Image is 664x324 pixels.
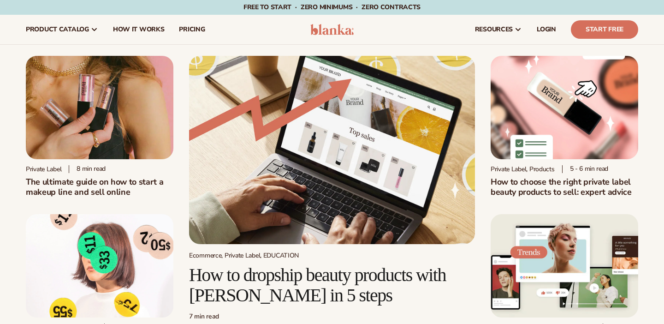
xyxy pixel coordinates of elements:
[491,165,555,173] div: Private Label, Products
[172,15,212,44] a: pricing
[189,313,475,321] div: 7 min read
[537,26,556,33] span: LOGIN
[179,26,205,33] span: pricing
[26,26,89,33] span: product catalog
[475,26,513,33] span: resources
[310,24,354,35] img: logo
[491,214,638,318] img: Social media trends this week (Updated weekly)
[491,56,638,197] a: Private Label Beauty Products Click Private Label, Products 5 - 6 min readHow to choose the right...
[18,15,106,44] a: product catalog
[113,26,165,33] span: How It Works
[571,20,638,39] a: Start Free
[562,165,609,173] div: 5 - 6 min read
[491,56,638,159] img: Private Label Beauty Products Click
[491,177,638,197] h2: How to choose the right private label beauty products to sell: expert advice
[26,177,173,197] h1: The ultimate guide on how to start a makeup line and sell online
[26,56,173,197] a: Person holding branded make up with a solid pink background Private label 8 min readThe ultimate ...
[468,15,529,44] a: resources
[26,165,61,173] div: Private label
[189,265,475,306] h2: How to dropship beauty products with [PERSON_NAME] in 5 steps
[106,15,172,44] a: How It Works
[26,56,173,159] img: Person holding branded make up with a solid pink background
[243,3,421,12] span: Free to start · ZERO minimums · ZERO contracts
[189,252,475,259] div: Ecommerce, Private Label, EDUCATION
[26,214,173,318] img: Profitability of private label company
[529,15,563,44] a: LOGIN
[69,165,106,173] div: 8 min read
[189,56,475,244] img: Growing money with ecommerce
